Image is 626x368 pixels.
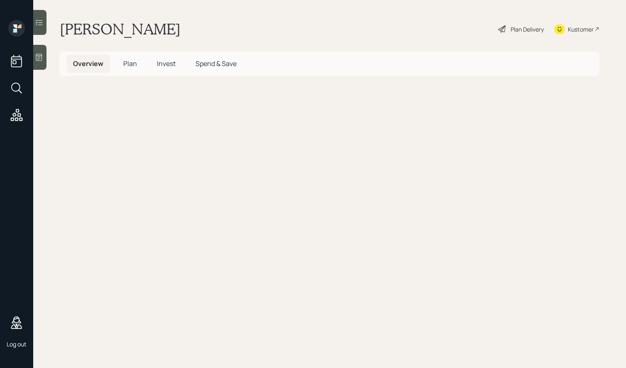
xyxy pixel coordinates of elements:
[123,59,137,68] span: Plan
[157,59,176,68] span: Invest
[196,59,237,68] span: Spend & Save
[73,59,103,68] span: Overview
[7,340,27,348] div: Log out
[60,20,181,38] h1: [PERSON_NAME]
[511,25,544,34] div: Plan Delivery
[568,25,594,34] div: Kustomer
